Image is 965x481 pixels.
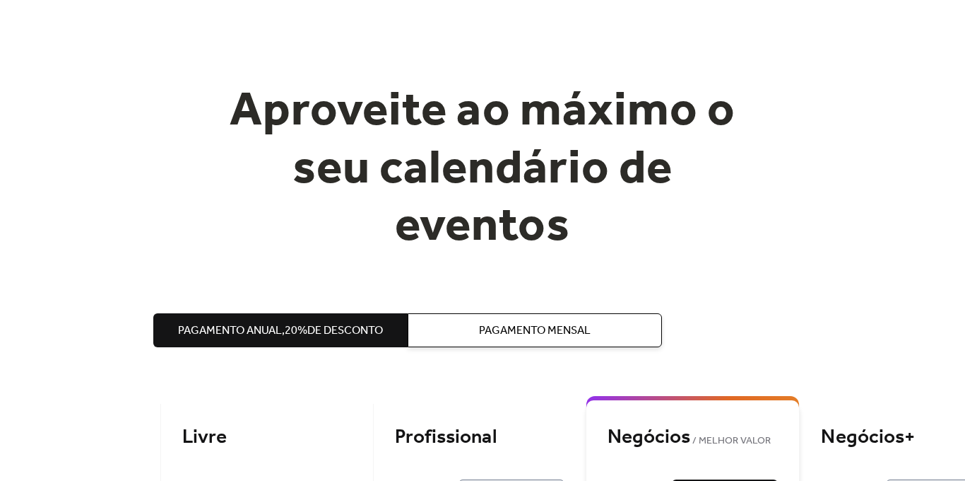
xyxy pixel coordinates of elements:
[608,419,690,456] font: Negócios
[182,419,227,456] font: Livre
[285,320,308,342] font: 20%
[154,313,408,347] button: Pagamento anual,20%de desconto
[395,419,497,456] font: Profissional
[230,66,735,273] font: Aproveite ao máximo o seu calendário de eventos
[480,320,591,342] font: Pagamento mensal
[179,320,285,342] font: Pagamento anual,
[821,419,914,456] font: Negócios+
[308,320,384,342] font: de desconto
[408,313,663,347] button: Pagamento mensal
[699,431,771,451] font: MELHOR VALOR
